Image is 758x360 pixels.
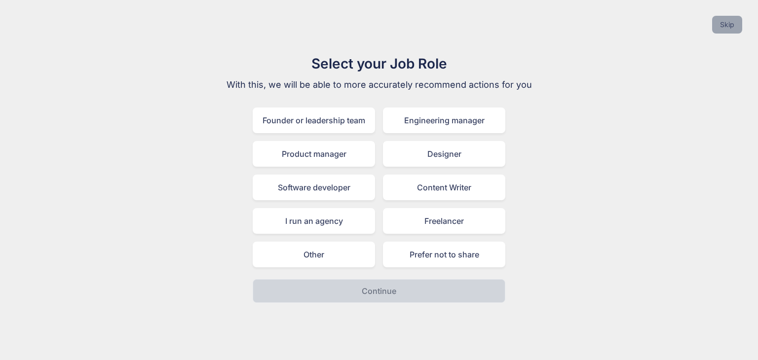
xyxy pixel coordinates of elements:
button: Continue [253,279,505,303]
div: I run an agency [253,208,375,234]
h1: Select your Job Role [213,53,545,74]
div: Prefer not to share [383,242,505,267]
div: Software developer [253,175,375,200]
div: Other [253,242,375,267]
div: Engineering manager [383,108,505,133]
div: Content Writer [383,175,505,200]
div: Product manager [253,141,375,167]
p: With this, we will be able to more accurately recommend actions for you [213,78,545,92]
p: Continue [362,285,396,297]
div: Designer [383,141,505,167]
div: Founder or leadership team [253,108,375,133]
button: Skip [712,16,742,34]
div: Freelancer [383,208,505,234]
